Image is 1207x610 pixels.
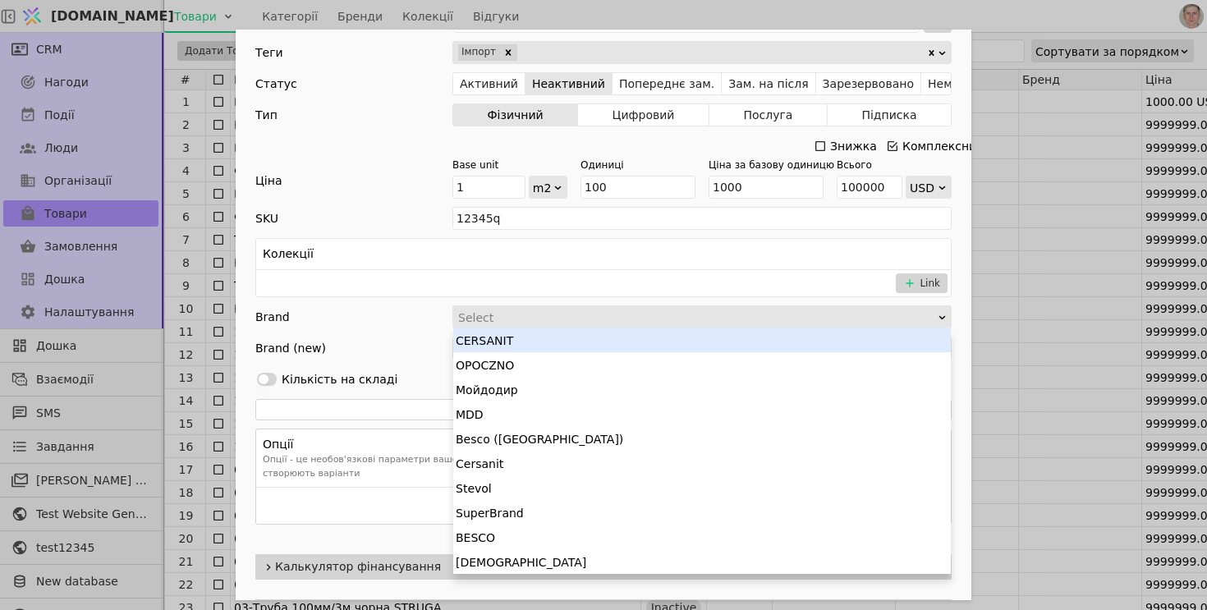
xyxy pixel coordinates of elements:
[453,328,951,352] div: CERSANIT
[255,305,290,328] div: Brand
[453,426,951,451] div: Besco ([GEOGRAPHIC_DATA])
[458,306,935,329] div: Select
[453,72,525,95] button: Активний
[709,103,828,126] button: Послуга
[263,436,842,453] h3: Опції
[453,549,951,574] div: [DEMOGRAPHIC_DATA]
[896,273,948,293] button: Link
[453,352,951,377] div: OPOCZNO
[453,103,578,126] button: Фізичний
[255,72,297,95] div: Статус
[453,451,951,475] div: Cersanit
[533,177,553,200] div: m2
[255,337,326,360] div: Brand (new)
[921,72,972,95] button: Немає
[458,44,499,61] div: Імпорт
[816,72,921,95] button: Зарезервовано
[828,103,951,126] button: Підписка
[453,475,951,500] div: Stevol
[830,135,877,158] div: Знижка
[578,103,709,126] button: Цифровий
[255,207,278,230] div: SKU
[263,453,842,480] p: Опції - це необов'язкові параметри вашого товару. Загальні опції: Розмір, [GEOGRAPHIC_DATA]. Комб...
[255,41,283,64] div: Теги
[453,401,951,426] div: MDD
[263,245,314,263] h3: Колекції
[255,103,278,126] div: Тип
[613,72,722,95] button: Попереднє зам.
[902,135,984,158] div: Комплексний
[709,158,814,172] div: Ціна за базову одиницю
[275,558,945,576] span: Калькулятор фінансування
[453,377,951,401] div: Мойдодир
[282,371,397,388] div: Кількість на складі
[910,177,937,200] div: USD
[236,30,971,600] div: Add Opportunity
[581,158,686,172] div: Одиниці
[722,72,815,95] button: Зам. на після
[452,158,558,172] div: Base unit
[255,172,452,199] div: Ціна
[453,500,951,525] div: SuperBrand
[453,525,951,549] div: BESCO
[499,44,517,61] div: Remove Імпорт
[525,72,613,95] button: Неактивний
[837,158,942,172] div: Всього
